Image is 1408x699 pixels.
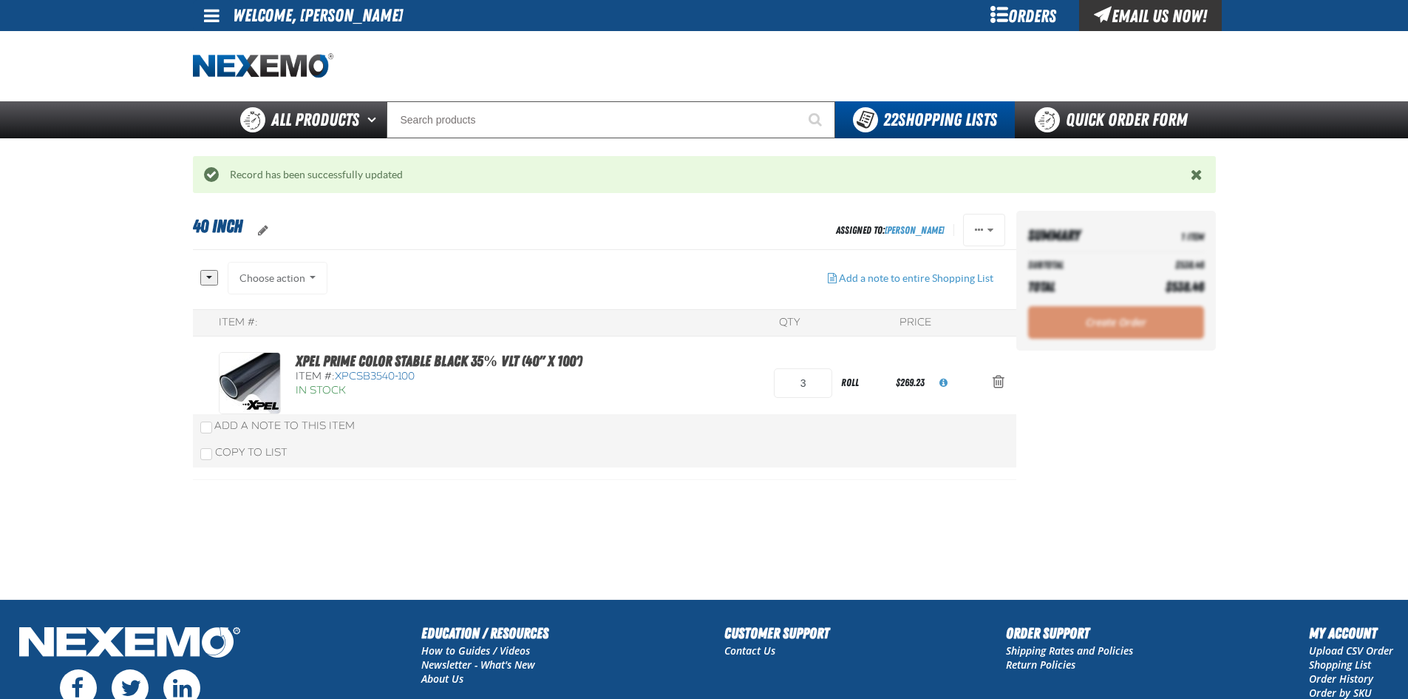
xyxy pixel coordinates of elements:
[981,367,1016,399] button: Action Remove XPEL PRIME Color Stable Black 35% VLT (40&quot; x 100&#039;) from 40 INCH
[883,109,898,130] strong: 22
[214,419,355,432] span: Add a Note to This Item
[724,622,829,644] h2: Customer Support
[1028,275,1129,299] th: Total
[219,316,258,330] div: Item #:
[963,214,1005,246] button: Actions of 40 INCH
[1129,255,1204,275] td: $538.46
[832,366,893,399] div: roll
[421,658,535,672] a: Newsletter - What's New
[774,368,832,398] input: Product Quantity
[1166,279,1204,294] span: $538.46
[896,376,925,388] span: $269.23
[271,107,359,133] span: All Products
[387,101,835,138] input: Search
[421,672,463,686] a: About Us
[1028,255,1129,275] th: Subtotal
[1006,622,1133,644] h2: Order Support
[1028,223,1129,249] th: Summary
[193,53,333,79] a: Home
[1187,163,1208,186] button: Close the Notification
[724,644,775,658] a: Contact Us
[798,101,835,138] button: Start Searching
[1129,223,1204,249] td: 1 Item
[200,422,212,433] input: Add a Note to This Item
[1006,644,1133,658] a: Shipping Rates and Policies
[1309,644,1393,658] a: Upload CSV Order
[421,644,530,658] a: How to Guides / Videos
[1015,101,1215,138] a: Quick Order Form
[1309,658,1371,672] a: Shopping List
[362,101,387,138] button: Open All Products pages
[219,168,1191,182] div: Record has been successfully updated
[15,622,245,666] img: Nexemo Logo
[816,262,1005,294] button: Add a note to entire Shopping List
[779,316,800,330] div: QTY
[246,215,280,247] button: oro.shoppinglist.label.edit.tooltip
[296,384,582,398] div: In Stock
[835,101,1015,138] button: You have 22 Shopping Lists. Open to view details
[193,53,333,79] img: Nexemo logo
[836,220,945,240] div: Assigned To:
[1309,622,1393,644] h2: My Account
[1309,672,1373,686] a: Order History
[193,216,242,237] span: 40 INCH
[885,224,945,236] a: [PERSON_NAME]
[421,622,548,644] h2: Education / Resources
[1006,658,1075,672] a: Return Policies
[200,446,288,459] label: Copy To List
[296,370,582,384] div: Item #:
[928,367,959,399] button: View All Prices for XPCSB3540-100
[883,109,997,130] span: Shopping Lists
[200,448,212,460] input: Copy To List
[296,352,582,370] a: XPEL PRIME Color Stable Black 35% VLT (40" x 100')
[335,370,415,382] span: XPCSB3540-100
[899,316,931,330] div: Price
